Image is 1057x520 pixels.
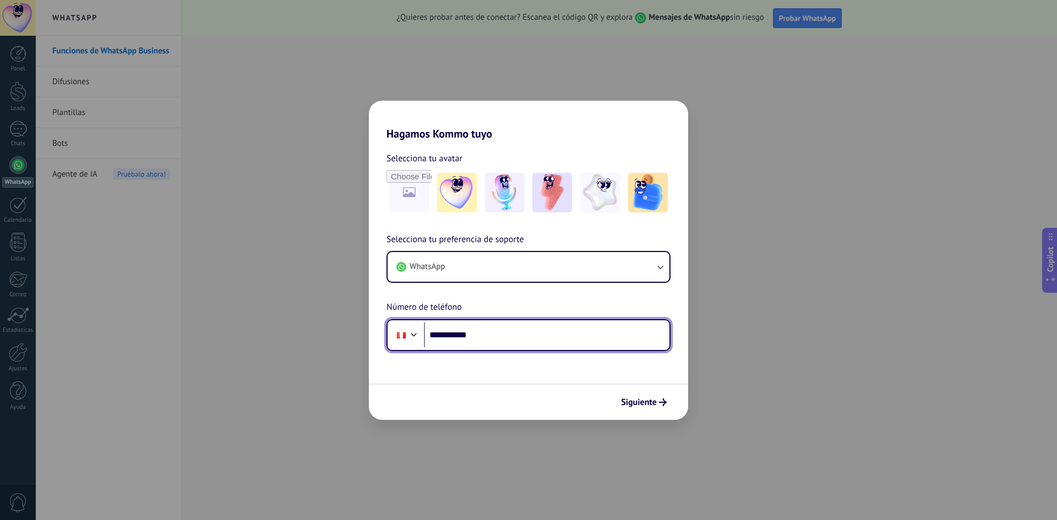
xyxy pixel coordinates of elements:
[580,173,620,212] img: -4.jpeg
[386,233,524,247] span: Selecciona tu preferencia de soporte
[386,151,462,166] span: Selecciona tu avatar
[621,398,657,406] span: Siguiente
[410,261,445,272] span: WhatsApp
[391,324,412,347] div: Peru: + 51
[437,173,477,212] img: -1.jpeg
[485,173,525,212] img: -2.jpeg
[616,393,672,412] button: Siguiente
[628,173,668,212] img: -5.jpeg
[369,101,688,140] h2: Hagamos Kommo tuyo
[386,300,462,315] span: Número de teléfono
[388,252,669,282] button: WhatsApp
[532,173,572,212] img: -3.jpeg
